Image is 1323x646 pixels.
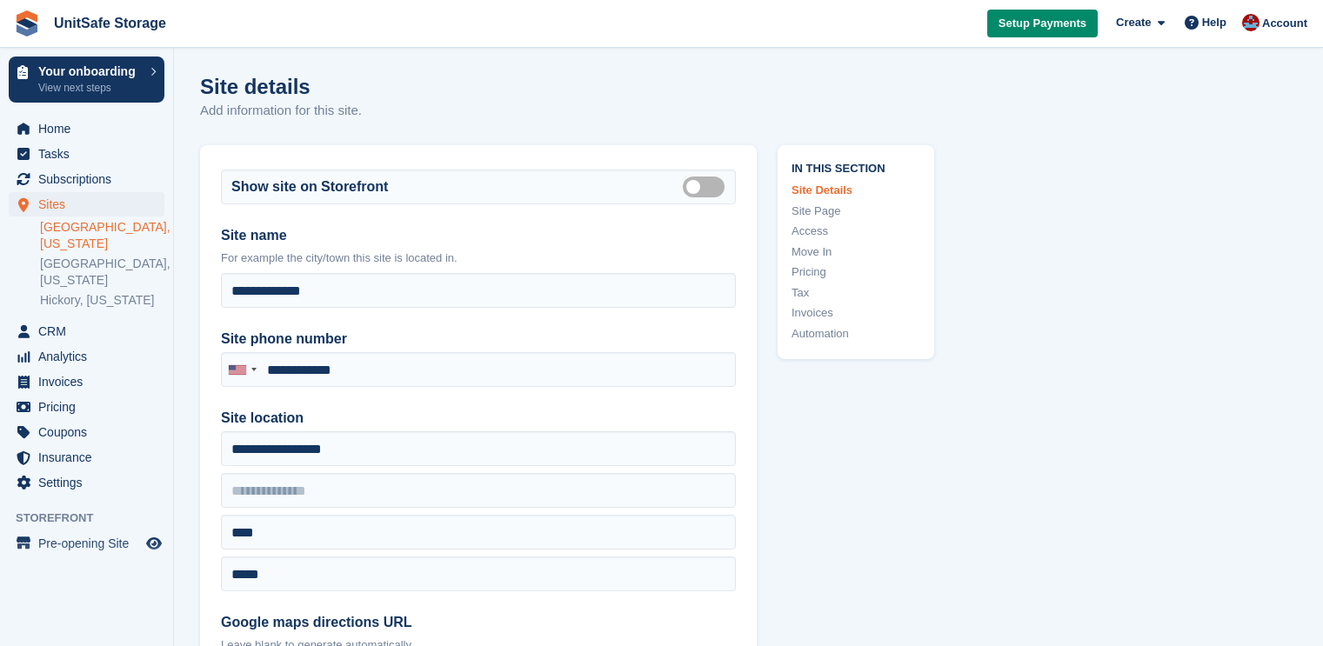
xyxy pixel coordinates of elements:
span: In this section [792,159,920,176]
a: menu [9,117,164,141]
a: menu [9,192,164,216]
a: menu [9,470,164,495]
a: menu [9,531,164,556]
span: Pricing [38,395,143,419]
a: Invoices [792,304,920,322]
a: menu [9,370,164,394]
a: [GEOGRAPHIC_DATA], [US_STATE] [40,219,164,252]
span: Home [38,117,143,141]
span: Subscriptions [38,167,143,191]
span: Insurance [38,445,143,470]
img: stora-icon-8386f47178a22dfd0bd8f6a31ec36ba5ce8667c1dd55bd0f319d3a0aa187defe.svg [14,10,40,37]
label: Site phone number [221,329,736,350]
p: Add information for this site. [200,101,362,121]
a: menu [9,445,164,470]
img: Danielle Galang [1242,14,1260,31]
label: Site location [221,408,736,429]
span: Analytics [38,344,143,369]
label: Google maps directions URL [221,612,736,633]
a: Site Details [792,182,920,199]
a: [GEOGRAPHIC_DATA], [US_STATE] [40,256,164,289]
a: Hickory, [US_STATE] [40,292,164,309]
span: Account [1262,15,1307,32]
span: Create [1116,14,1151,31]
a: menu [9,395,164,419]
span: CRM [38,319,143,343]
a: Pricing [792,263,920,281]
a: UnitSafe Storage [47,9,173,37]
span: Settings [38,470,143,495]
a: Setup Payments [987,10,1098,38]
a: menu [9,142,164,166]
a: Site Page [792,203,920,220]
p: View next steps [38,80,142,96]
a: Tax [792,284,920,302]
h1: Site details [200,75,362,98]
label: Site name [221,225,736,246]
a: Move In [792,243,920,261]
a: menu [9,344,164,369]
label: Is public [683,185,732,188]
div: United States: +1 [222,353,262,386]
a: Preview store [144,533,164,554]
p: Your onboarding [38,65,142,77]
span: Setup Payments [999,15,1086,32]
span: Help [1202,14,1226,31]
a: menu [9,420,164,444]
a: menu [9,319,164,343]
span: Invoices [38,370,143,394]
span: Pre-opening Site [38,531,143,556]
span: Sites [38,192,143,216]
a: menu [9,167,164,191]
span: Coupons [38,420,143,444]
a: Your onboarding View next steps [9,57,164,103]
p: For example the city/town this site is located in. [221,250,736,267]
label: Show site on Storefront [231,176,388,197]
a: Access [792,223,920,240]
span: Storefront [16,509,173,527]
span: Tasks [38,142,143,166]
a: Automation [792,325,920,343]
